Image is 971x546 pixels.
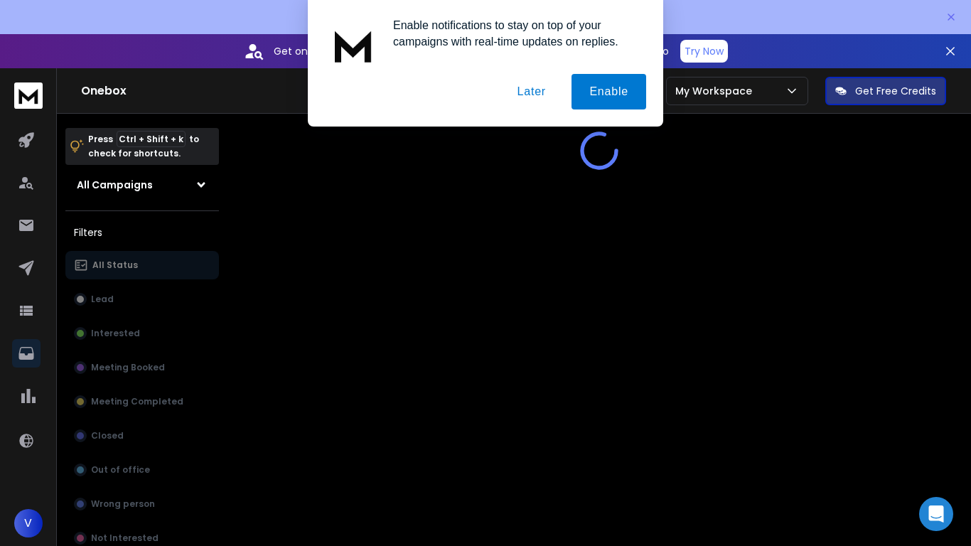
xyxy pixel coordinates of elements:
button: All Campaigns [65,171,219,199]
button: V [14,509,43,537]
p: Press to check for shortcuts. [88,132,199,161]
span: Ctrl + Shift + k [117,131,186,147]
h3: Filters [65,223,219,242]
button: Later [499,74,563,109]
button: Enable [572,74,646,109]
h1: All Campaigns [77,178,153,192]
div: Open Intercom Messenger [919,497,953,531]
div: Enable notifications to stay on top of your campaigns with real-time updates on replies. [382,17,646,50]
img: notification icon [325,17,382,74]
